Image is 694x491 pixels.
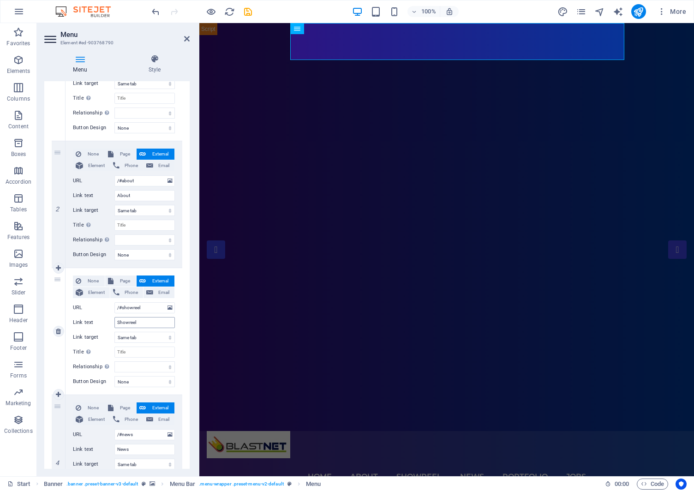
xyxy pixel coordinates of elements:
label: Link text [73,317,114,328]
i: Navigator [594,6,605,17]
span: Click to select. Double-click to edit [170,479,196,490]
i: This element is a customizable preset [287,481,292,486]
button: pages [576,6,587,17]
button: None [73,402,105,413]
button: Phone [110,160,143,171]
p: Images [9,261,28,269]
a: Click to cancel selection. Double-click to open Pages [7,479,30,490]
button: External [137,402,174,413]
input: Link text... [114,190,175,201]
span: None [84,402,102,413]
button: reload [224,6,235,17]
input: Title [114,220,175,231]
p: Header [9,317,28,324]
input: Title [114,347,175,358]
button: None [73,275,105,287]
label: Link target [73,332,114,343]
label: Link target [73,205,114,216]
span: Click to select. Double-click to edit [44,479,63,490]
label: Link text [73,444,114,455]
button: publish [631,4,646,19]
span: None [84,275,102,287]
p: Forms [10,372,27,379]
i: Undo: Edit headline (Ctrl+Z) [150,6,161,17]
p: Slider [12,289,26,296]
label: Relationship [73,108,114,119]
label: Title [73,347,114,358]
input: Link text... [114,317,175,328]
h4: Menu [44,54,120,74]
span: More [657,7,686,16]
input: URL... [114,175,175,186]
button: External [137,149,174,160]
label: URL [73,429,114,440]
button: None [73,149,105,160]
button: navigator [594,6,605,17]
label: Title [73,220,114,231]
span: Phone [122,414,140,425]
button: save [242,6,253,17]
button: design [557,6,568,17]
em: 2 [51,205,64,213]
button: Usercentrics [676,479,687,490]
label: Link target [73,459,114,470]
button: Page [105,149,136,160]
button: Code [637,479,668,490]
em: 4 [51,459,64,467]
p: Footer [10,344,27,352]
nav: breadcrumb [44,479,321,490]
button: 100% [407,6,440,17]
button: undo [150,6,161,17]
i: Design (Ctrl+Alt+Y) [557,6,568,17]
p: Accordion [6,178,31,186]
span: Element [86,160,107,171]
h2: Menu [60,30,190,39]
h4: Style [120,54,190,74]
i: Publish [633,6,644,17]
span: 00 00 [615,479,629,490]
button: Element [73,414,110,425]
span: External [149,275,172,287]
p: Columns [7,95,30,102]
input: Link text... [114,444,175,455]
span: Click to select. Double-click to edit [306,479,321,490]
button: Page [105,402,136,413]
span: . menu-wrapper .preset-menu-v2-default [199,479,283,490]
span: Email [156,160,172,171]
button: text_generator [613,6,624,17]
p: Elements [7,67,30,75]
i: On resize automatically adjust zoom level to fit chosen device. [445,7,454,16]
label: Button Design [73,376,114,387]
p: Tables [10,206,27,213]
label: Title [73,93,114,104]
label: Link target [73,78,114,89]
input: Title [114,93,175,104]
p: Marketing [6,400,31,407]
span: Phone [122,160,140,171]
img: Editor Logo [53,6,122,17]
span: : [621,480,622,487]
button: Element [73,287,110,298]
h6: Session time [605,479,629,490]
span: External [149,402,172,413]
span: Email [156,414,172,425]
span: Page [116,402,133,413]
h3: Element #ed-903768790 [60,39,171,47]
label: Button Design [73,249,114,260]
button: Element [73,160,110,171]
span: External [149,149,172,160]
span: Email [156,287,172,298]
span: Element [86,287,107,298]
h6: 100% [421,6,436,17]
button: Email [144,414,174,425]
i: Pages (Ctrl+Alt+S) [576,6,586,17]
span: Code [641,479,664,490]
span: . banner .preset-banner-v3-default [66,479,138,490]
p: Content [8,123,29,130]
i: Reload page [224,6,235,17]
span: Page [116,275,133,287]
p: Collections [4,427,32,435]
p: Boxes [11,150,26,158]
p: Favorites [6,40,30,47]
span: None [84,149,102,160]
